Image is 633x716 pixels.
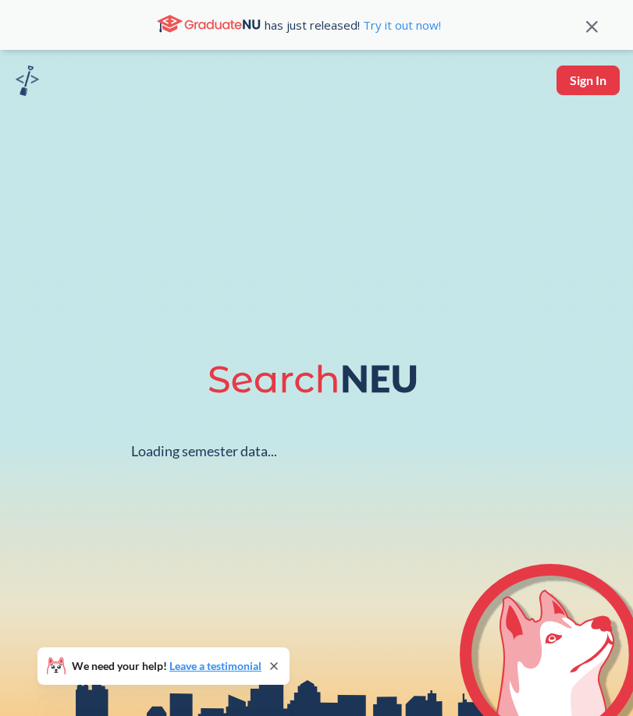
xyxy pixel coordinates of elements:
[169,659,261,672] a: Leave a testimonial
[72,661,261,672] span: We need your help!
[360,17,441,33] a: Try it out now!
[557,66,620,95] button: Sign In
[16,66,39,96] img: sandbox logo
[131,442,277,460] div: Loading semester data...
[265,16,441,34] span: has just released!
[16,66,39,101] a: sandbox logo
